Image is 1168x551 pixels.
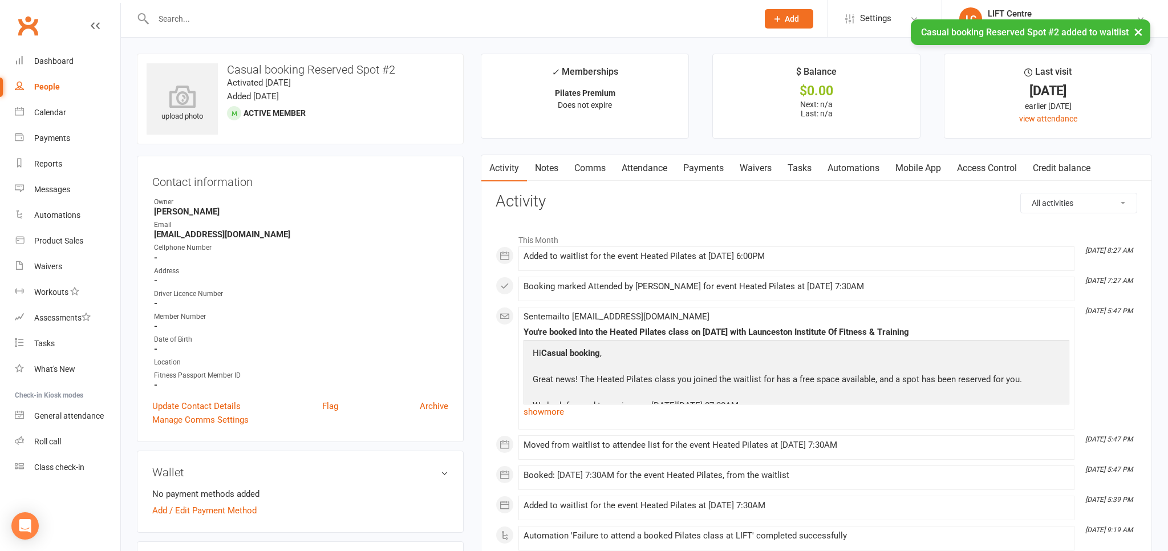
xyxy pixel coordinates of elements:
div: Workouts [34,287,68,297]
i: ✓ [551,67,559,78]
div: LC [959,7,982,30]
div: Booking marked Attended by [PERSON_NAME] for event Heated Pilates at [DATE] 7:30AM [524,282,1069,291]
a: People [15,74,120,100]
span: Sent email to [EMAIL_ADDRESS][DOMAIN_NAME] [524,311,709,322]
a: Update Contact Details [152,399,241,413]
div: $ Balance [796,64,837,85]
div: Date of Birth [154,334,448,345]
div: Product Sales [34,236,83,245]
a: Product Sales [15,228,120,254]
div: Assessments [34,313,91,322]
a: Payments [675,155,732,181]
a: view attendance [1019,114,1077,123]
h3: Contact information [152,171,448,188]
i: [DATE] 5:47 PM [1085,307,1133,315]
a: Automations [820,155,887,181]
i: [DATE] 5:47 PM [1085,435,1133,443]
div: Driver Licence Number [154,289,448,299]
a: Mobile App [887,155,949,181]
strong: Pilates Premium [555,88,615,98]
strong: Casual booking [541,348,600,358]
p: Great news! The Heated Pilates class you joined the waitlist for has a free space available, and ... [530,372,1025,389]
a: Access Control [949,155,1025,181]
a: Messages [15,177,120,202]
div: What's New [34,364,75,374]
h3: Activity [496,193,1137,210]
div: Waivers [34,262,62,271]
strong: [PERSON_NAME] [154,206,448,217]
p: We look forward to seeing you [DATE][DATE] 07:30AM. [530,399,1025,415]
button: Add [765,9,813,29]
span: Does not expire [558,100,612,110]
a: Tasks [780,155,820,181]
input: Search... [150,11,750,27]
div: Address [154,266,448,277]
p: Hi , [530,346,1025,363]
div: Payments [34,133,70,143]
a: Waivers [732,155,780,181]
h3: Wallet [152,466,448,479]
div: People [34,82,60,91]
div: Location [154,357,448,368]
div: Added to waitlist for the event Heated Pilates at [DATE] 6:00PM [524,252,1069,261]
a: Class kiosk mode [15,455,120,480]
strong: - [154,275,448,286]
li: This Month [496,228,1137,246]
a: Attendance [614,155,675,181]
div: Last visit [1024,64,1072,85]
a: Add / Edit Payment Method [152,504,257,517]
div: Cellphone Number [154,242,448,253]
div: Roll call [34,437,61,446]
a: Waivers [15,254,120,279]
a: Reports [15,151,120,177]
a: Credit balance [1025,155,1098,181]
a: Clubworx [14,11,42,40]
div: upload photo [147,85,218,123]
time: Activated [DATE] [227,78,291,88]
time: Added [DATE] [227,91,279,102]
div: [DATE] [955,85,1141,97]
div: Class check-in [34,463,84,472]
strong: - [154,344,448,354]
p: Next: n/a Last: n/a [723,100,910,118]
a: Activity [481,155,527,181]
div: LIFT Centre [988,9,1136,19]
i: [DATE] 9:19 AM [1085,526,1133,534]
div: Owner [154,197,448,208]
div: Booked: [DATE] 7:30AM for the event Heated Pilates, from the waitlist [524,471,1069,480]
div: Moved from waitlist to attendee list for the event Heated Pilates at [DATE] 7:30AM [524,440,1069,450]
div: Automations [34,210,80,220]
div: $0.00 [723,85,910,97]
div: Memberships [551,64,618,86]
li: No payment methods added [152,487,448,501]
a: Payments [15,125,120,151]
span: Active member [244,108,306,118]
div: Email [154,220,448,230]
span: Settings [860,6,891,31]
div: Fitness Passport Member ID [154,370,448,381]
a: Calendar [15,100,120,125]
a: Assessments [15,305,120,331]
div: Added to waitlist for the event Heated Pilates at [DATE] 7:30AM [524,501,1069,511]
div: General attendance [34,411,104,420]
i: [DATE] 5:47 PM [1085,465,1133,473]
strong: - [154,380,448,390]
strong: - [154,253,448,263]
a: show more [524,404,1069,420]
div: Dashboard [34,56,74,66]
a: Workouts [15,279,120,305]
div: Calendar [34,108,66,117]
a: What's New [15,356,120,382]
div: earlier [DATE] [955,100,1141,112]
div: Tasks [34,339,55,348]
a: Automations [15,202,120,228]
i: [DATE] 7:27 AM [1085,277,1133,285]
a: Notes [527,155,566,181]
div: Member Number [154,311,448,322]
span: Add [785,14,799,23]
button: × [1128,19,1149,44]
a: Archive [420,399,448,413]
h3: Casual booking Reserved Spot #2 [147,63,454,76]
div: Casual booking Reserved Spot #2 added to waitlist [911,19,1150,45]
strong: [EMAIL_ADDRESS][DOMAIN_NAME] [154,229,448,240]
